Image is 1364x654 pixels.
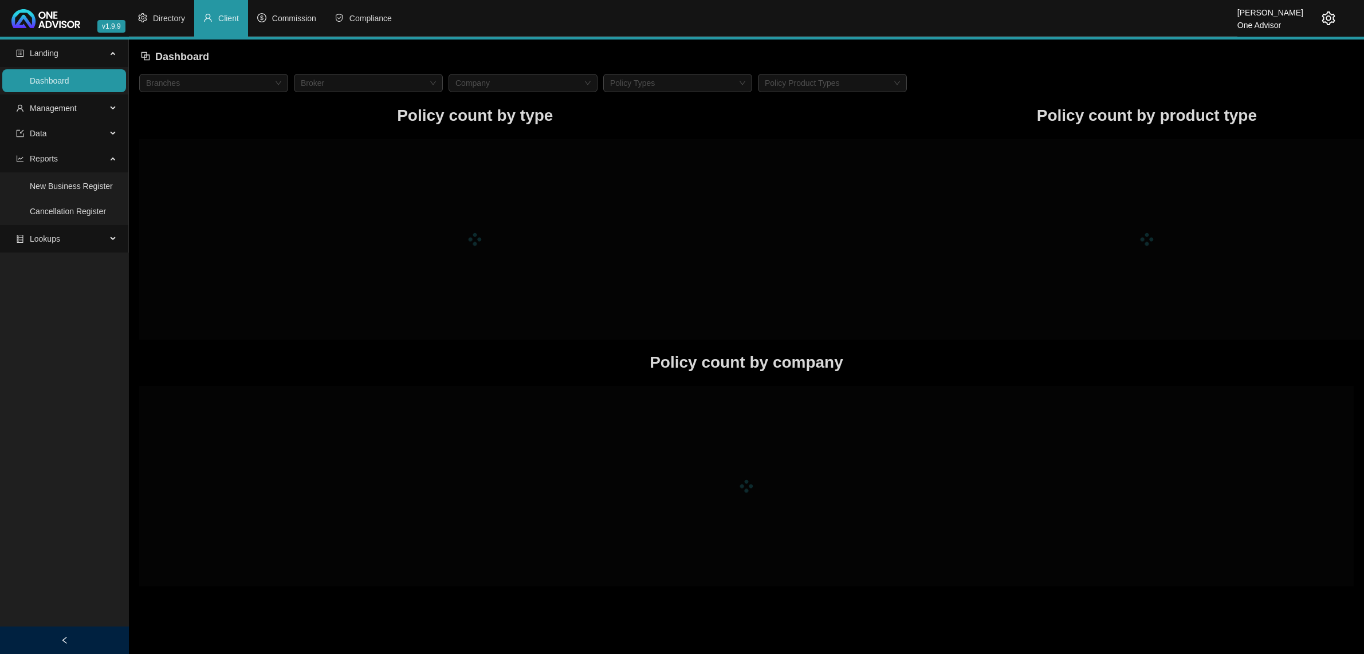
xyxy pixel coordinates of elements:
div: One Advisor [1237,15,1303,28]
a: Dashboard [30,76,69,85]
span: block [140,51,151,61]
span: Compliance [349,14,392,23]
span: line-chart [16,155,24,163]
span: Directory [153,14,185,23]
span: left [61,636,69,644]
span: v1.9.9 [97,20,125,33]
a: Cancellation Register [30,207,106,216]
span: Commission [272,14,316,23]
span: Client [218,14,239,23]
h1: Policy count by company [139,350,1354,375]
img: 2df55531c6924b55f21c4cf5d4484680-logo-light.svg [11,9,80,28]
span: Reports [30,154,58,163]
div: [PERSON_NAME] [1237,3,1303,15]
span: database [16,235,24,243]
span: setting [138,13,147,22]
a: New Business Register [30,182,113,191]
span: user [203,13,213,22]
span: safety [335,13,344,22]
span: dollar [257,13,266,22]
span: Dashboard [155,51,209,62]
span: Lookups [30,234,60,243]
span: import [16,129,24,137]
span: Landing [30,49,58,58]
span: profile [16,49,24,57]
span: setting [1322,11,1335,25]
span: Management [30,104,77,113]
span: Data [30,129,47,138]
span: user [16,104,24,112]
h1: Policy count by type [139,103,811,128]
